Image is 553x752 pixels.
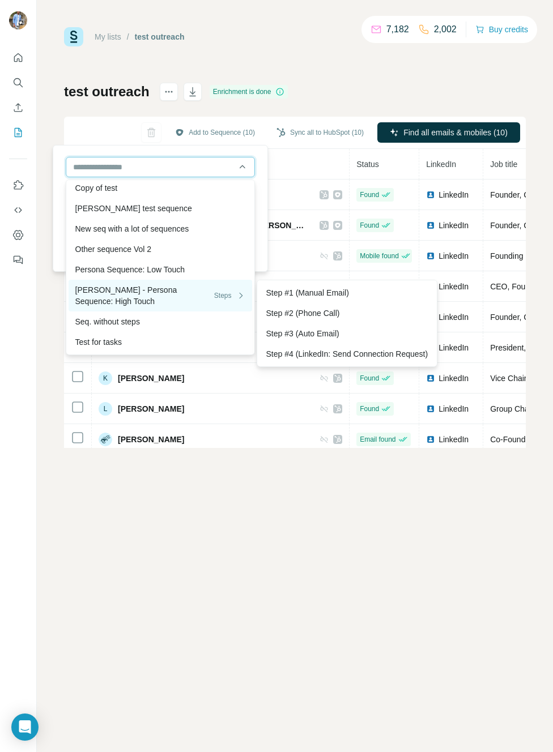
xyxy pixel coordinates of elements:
img: LinkedIn logo [426,374,435,383]
button: Use Surfe on LinkedIn [9,175,27,195]
span: LinkedIn [439,281,469,292]
div: Persona Sequence: Low Touch [75,264,245,275]
h1: test outreach [64,83,150,101]
button: Search [9,72,27,93]
p: 7,182 [386,23,409,36]
span: Email found [360,434,395,445]
button: Buy credits [475,22,528,37]
span: LinkedIn [439,403,469,415]
a: My lists [95,32,121,41]
div: Step #2 (Phone Call) [260,303,435,323]
img: Surfe Logo [64,27,83,46]
button: My lists [9,122,27,143]
span: Job title [490,160,517,169]
button: Find all emails & mobiles (10) [377,122,520,143]
button: Dashboard [9,225,27,245]
li: / [127,31,129,42]
div: K [99,371,112,385]
span: [PERSON_NAME] [118,434,184,445]
span: Found [360,373,379,383]
span: LinkedIn [439,250,469,262]
button: Enrich CSV [9,97,27,118]
button: actions [160,83,178,101]
span: [PERSON_NAME] [118,373,184,384]
span: LinkedIn [439,342,469,353]
button: Add to Sequence (10) [167,124,263,141]
span: [PERSON_NAME] [118,403,184,415]
span: LinkedIn [439,434,469,445]
span: LinkedIn [439,311,469,323]
div: Test for tasks [75,336,245,348]
img: LinkedIn logo [426,221,435,230]
div: [PERSON_NAME] - Persona Sequence: High Touch [75,284,245,307]
span: LinkedIn [439,373,469,384]
div: L [99,402,112,416]
p: 2,002 [434,23,457,36]
div: Seq. without steps [75,316,245,327]
img: LinkedIn logo [426,190,435,199]
img: LinkedIn logo [426,404,435,413]
div: Other sequence Vol 2 [75,243,245,255]
div: test outreach [135,31,185,42]
div: Step #5 (Phone Call) [260,364,435,384]
span: Steps [214,290,232,301]
span: Find all emails & mobiles (10) [403,127,508,138]
div: [PERSON_NAME] test sequence [75,203,245,214]
div: Enrichment is done [210,85,288,99]
span: Found [360,190,379,200]
button: Sync all to HubSpot (10) [269,124,372,141]
div: Step #1 (Manual Email) [260,283,435,303]
span: Mobile found [360,251,399,261]
span: Found [360,220,379,230]
img: LinkedIn logo [426,251,435,260]
button: Quick start [9,48,27,68]
div: New seq with a lot of sequences [75,223,245,234]
button: Use Surfe API [9,200,27,220]
button: Feedback [9,250,27,270]
div: Copy of test [75,182,245,194]
img: Avatar [99,433,112,446]
span: Status [356,160,379,169]
img: LinkedIn logo [426,435,435,444]
div: Step #4 (LinkedIn: Send Connection Request) [260,344,435,364]
span: LinkedIn [439,220,469,231]
span: LinkedIn [426,160,456,169]
img: Avatar [9,11,27,29]
div: Open Intercom Messenger [11,713,39,741]
span: Found [360,404,379,414]
div: Step #3 (Auto Email) [260,323,435,344]
span: LinkedIn [439,189,469,200]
